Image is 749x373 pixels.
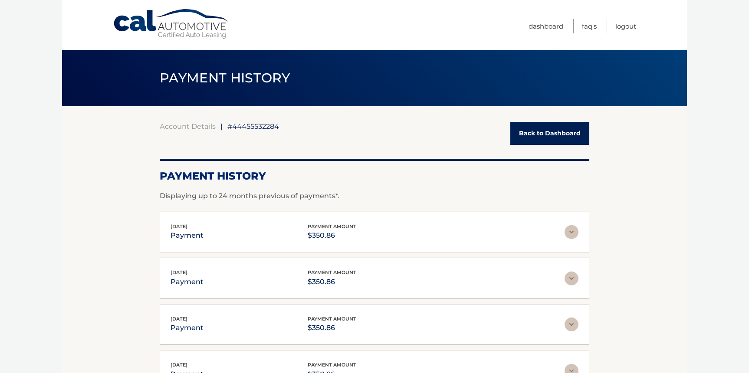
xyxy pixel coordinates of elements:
p: payment [171,276,204,288]
img: accordion-rest.svg [565,317,578,331]
span: payment amount [308,316,356,322]
span: PAYMENT HISTORY [160,70,290,86]
span: payment amount [308,362,356,368]
img: accordion-rest.svg [565,225,578,239]
img: accordion-rest.svg [565,272,578,285]
a: Account Details [160,122,216,131]
a: Cal Automotive [113,9,230,39]
span: [DATE] [171,223,187,229]
span: [DATE] [171,362,187,368]
p: $350.86 [308,276,356,288]
p: payment [171,229,204,242]
p: $350.86 [308,229,356,242]
span: #44455532284 [227,122,279,131]
span: payment amount [308,269,356,275]
a: Logout [615,19,636,33]
a: FAQ's [582,19,597,33]
h2: Payment History [160,170,589,183]
span: | [220,122,223,131]
span: [DATE] [171,316,187,322]
p: Displaying up to 24 months previous of payments*. [160,191,589,201]
p: $350.86 [308,322,356,334]
p: payment [171,322,204,334]
a: Dashboard [529,19,563,33]
a: Back to Dashboard [510,122,589,145]
span: payment amount [308,223,356,229]
span: [DATE] [171,269,187,275]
